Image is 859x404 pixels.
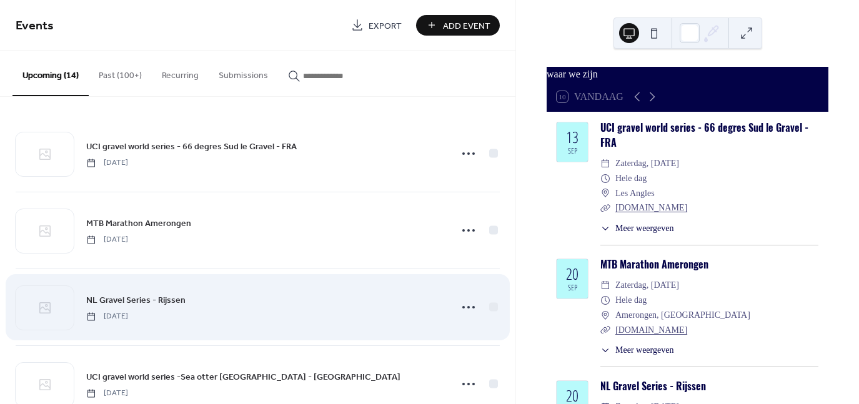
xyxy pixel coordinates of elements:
div: 20 [566,266,578,282]
span: Add Event [443,19,490,32]
div: sep [568,147,577,155]
div: ​ [600,171,610,186]
span: Export [369,19,402,32]
span: Hele dag [615,293,647,308]
span: Events [16,14,54,38]
a: Export [342,15,411,36]
button: Add Event [416,15,500,36]
span: Meer weergeven [615,343,673,357]
span: MTB Marathon Amerongen [86,217,191,230]
span: NL Gravel Series - Rijssen [86,294,186,307]
div: ​ [600,278,610,293]
a: [DOMAIN_NAME] [615,325,687,335]
div: ​ [600,200,610,215]
span: UCI gravel world series - 66 degres Sud le Gravel - FRA [86,140,297,154]
a: UCI gravel world series -Sea otter [GEOGRAPHIC_DATA] - [GEOGRAPHIC_DATA] [86,370,400,384]
span: UCI gravel world series -Sea otter [GEOGRAPHIC_DATA] - [GEOGRAPHIC_DATA] [86,371,400,384]
div: NL Gravel Series - Rijssen [600,378,818,393]
a: MTB Marathon Amerongen [600,257,708,272]
span: Meer weergeven [615,222,673,235]
button: Past (100+) [89,51,152,95]
button: ​Meer weergeven [600,343,673,357]
span: [DATE] [86,234,128,245]
span: zaterdag, [DATE] [615,278,679,293]
span: Amerongen, [GEOGRAPHIC_DATA] [615,308,750,323]
span: Hele dag [615,171,647,186]
a: [DOMAIN_NAME] [615,203,687,212]
div: ​ [600,222,610,235]
div: ​ [600,186,610,201]
div: ​ [600,293,610,308]
div: waar we zijn [547,67,828,82]
a: MTB Marathon Amerongen [86,216,191,230]
a: NL Gravel Series - Rijssen [86,293,186,307]
div: ​ [600,308,610,323]
button: Submissions [209,51,278,95]
span: [DATE] [86,157,128,169]
a: UCI gravel world series - 66 degres Sud le Gravel - FRA [600,120,808,150]
div: ​ [600,343,610,357]
button: ​Meer weergeven [600,222,673,235]
div: sep [568,284,577,292]
div: 20 [566,388,578,403]
div: ​ [600,156,610,171]
button: Recurring [152,51,209,95]
a: UCI gravel world series - 66 degres Sud le Gravel - FRA [86,139,297,154]
div: 13 [566,129,578,145]
span: Les Angles [615,186,655,201]
span: [DATE] [86,311,128,322]
div: ​ [600,323,610,338]
span: zaterdag, [DATE] [615,156,679,171]
button: Upcoming (14) [12,51,89,96]
span: [DATE] [86,388,128,399]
